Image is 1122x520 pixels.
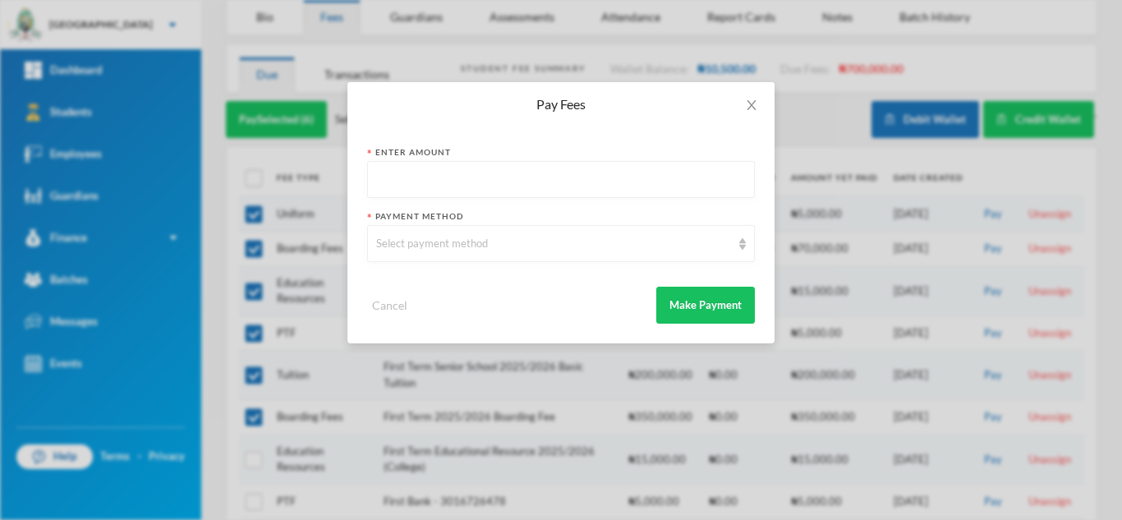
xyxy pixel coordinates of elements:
[367,146,755,159] div: Enter Amount
[367,95,755,113] div: Pay Fees
[367,296,412,315] button: Cancel
[367,210,755,223] div: Payment Method
[729,82,775,128] button: Close
[656,287,755,324] button: Make Payment
[376,236,731,252] div: Select payment method
[745,99,758,112] i: icon: close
